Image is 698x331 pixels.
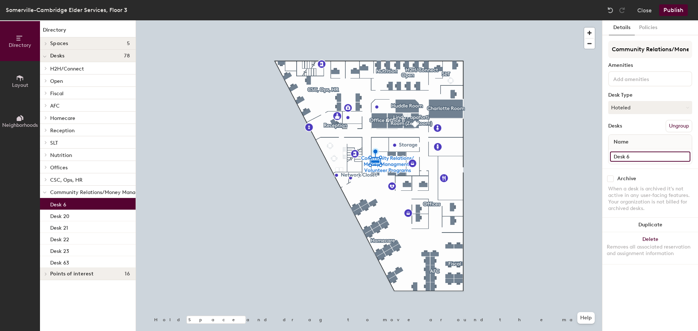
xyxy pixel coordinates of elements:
[607,7,614,14] img: Undo
[602,218,698,232] button: Duplicate
[50,199,66,208] p: Desk 6
[2,122,38,128] span: Neighborhoods
[608,123,622,129] div: Desks
[610,136,632,149] span: Name
[612,74,677,83] input: Add amenities
[602,232,698,264] button: DeleteRemoves all associated reservation and assignment information
[50,165,68,171] span: Offices
[50,246,69,254] p: Desk 23
[666,120,692,132] button: Ungroup
[608,62,692,68] div: Amenities
[12,82,28,88] span: Layout
[659,4,688,16] button: Publish
[50,258,69,266] p: Desk 63
[50,53,64,59] span: Desks
[50,211,69,219] p: Desk 20
[50,103,60,109] span: AFC
[608,101,692,114] button: Hoteled
[608,92,692,98] div: Desk Type
[50,177,83,183] span: CSC, Ops, HR
[9,42,31,48] span: Directory
[50,78,63,84] span: Open
[50,128,75,134] span: Reception
[127,41,130,47] span: 5
[125,271,130,277] span: 16
[40,26,136,37] h1: Directory
[50,234,69,243] p: Desk 22
[607,244,694,257] div: Removes all associated reservation and assignment information
[635,20,662,35] button: Policies
[50,41,68,47] span: Spaces
[50,223,68,231] p: Desk 21
[50,140,58,146] span: SLT
[577,312,595,324] button: Help
[637,4,652,16] button: Close
[50,152,72,158] span: Nutrition
[50,189,200,195] span: Community Relations/Money Managment/Volunteer Programs
[618,7,626,14] img: Redo
[50,271,93,277] span: Points of interest
[609,20,635,35] button: Details
[50,115,75,121] span: Homecare
[6,5,127,15] div: Somerville-Cambridge Elder Services, Floor 3
[608,186,692,212] div: When a desk is archived it's not active in any user-facing features. Your organization is not bil...
[50,90,64,97] span: Fiscal
[610,152,690,162] input: Unnamed desk
[50,66,84,72] span: H2H/Connect
[124,53,130,59] span: 78
[617,176,636,182] div: Archive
